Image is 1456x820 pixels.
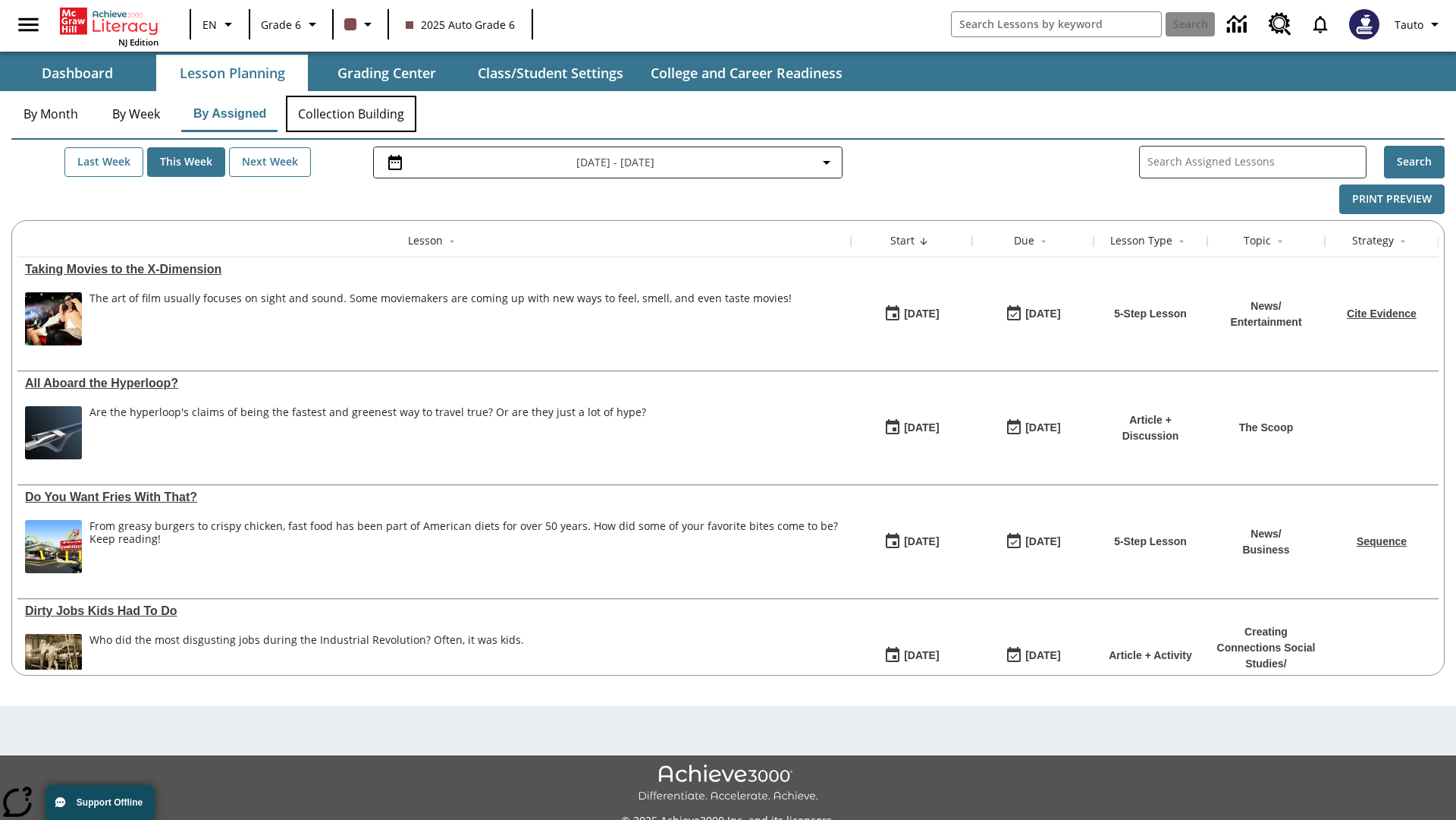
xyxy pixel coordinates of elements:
[817,153,836,172] svg: Collapse Date Range Filter
[1014,233,1034,248] div: Due
[879,300,944,329] button: 08/18/25: First time the lesson was available
[879,528,944,557] button: 07/14/25: First time the lesson was available
[1025,304,1060,323] div: [DATE]
[89,406,646,459] div: Are the hyperloop's claims of being the fastest and greenest way to travel true? Or are they just...
[311,55,463,91] button: Grading Center
[1110,233,1172,248] div: Lesson Type
[1395,17,1423,33] span: Tauto
[1114,534,1187,550] p: 5-Step Lesson
[1242,526,1289,542] p: News /
[904,304,939,323] div: [DATE]
[118,36,158,48] span: NJ Edition
[1000,300,1065,329] button: 08/24/25: Last day the lesson can be accessed
[1230,314,1301,330] p: Entertainment
[202,17,217,33] span: EN
[380,153,836,172] button: Select the date range menu item
[1357,535,1407,547] a: Sequence
[576,154,654,170] span: [DATE] - [DATE]
[1147,151,1366,173] input: Search Assigned Lessons
[1025,418,1060,437] div: [DATE]
[1230,298,1301,314] p: News /
[1339,184,1445,214] button: Print Preview
[2,55,153,91] button: Dashboard
[89,520,843,546] div: From greasy burgers to crispy chicken, fast food has been part of American diets for over 50 year...
[1349,9,1379,39] img: Avatar
[11,96,90,132] button: By Month
[60,6,158,36] a: Home
[25,263,843,276] a: Taking Movies to the X-Dimension, Lessons
[1101,412,1200,444] p: Article + Discussion
[1114,306,1187,322] p: 5-Step Lesson
[915,232,933,251] button: Sort
[25,377,843,390] a: All Aboard the Hyperloop?, Lessons
[1215,624,1317,672] p: Creating Connections Social Studies /
[1271,232,1289,251] button: Sort
[338,11,383,38] button: Class color is dark brown. Change class color
[1394,232,1412,251] button: Sort
[406,17,515,33] span: 2025 Auto Grade 6
[25,406,82,459] img: Artist rendering of Hyperloop TT vehicle entering a tunnel
[89,292,792,305] p: The art of film usually focuses on sight and sound. Some moviemakers are coming up with new ways ...
[904,532,939,551] div: [DATE]
[1389,11,1450,38] button: Profile/Settings
[89,406,646,419] div: Are the hyperloop's claims of being the fastest and greenest way to travel true? Or are they just...
[255,11,328,38] button: Grade: Grade 6, Select a grade
[25,520,82,573] img: One of the first McDonald's stores, with the iconic red sign and golden arches.
[6,2,51,47] button: Open side menu
[1244,233,1271,248] div: Topic
[1109,648,1192,664] p: Article + Activity
[1239,420,1294,436] p: The Scoop
[1172,232,1191,251] button: Sort
[1025,532,1060,551] div: [DATE]
[25,292,82,345] img: Panel in front of the seats sprays water mist to the happy audience at a 4DX-equipped theater.
[639,55,855,91] button: College and Career Readiness
[196,11,244,38] button: Language: EN, Select a language
[1384,146,1445,178] button: Search
[89,634,524,687] div: Who did the most disgusting jobs during the Industrial Revolution? Often, it was kids.
[1352,233,1394,248] div: Strategy
[1347,307,1417,320] a: Cite Evidence
[89,520,843,573] div: From greasy burgers to crispy chicken, fast food has been part of American diets for over 50 year...
[1000,414,1065,443] button: 06/30/26: Last day the lesson can be accessed
[904,418,939,437] div: [DATE]
[1218,4,1260,46] a: Data Center
[25,604,843,618] a: Dirty Jobs Kids Had To Do, Lessons
[1025,646,1060,665] div: [DATE]
[286,96,416,132] button: Collection Building
[25,490,843,504] div: Do You Want Fries With That?
[60,5,158,48] div: Home
[638,765,818,803] img: Achieve3000 Differentiate Accelerate Achieve
[156,55,308,91] button: Lesson Planning
[45,785,155,820] button: Support Offline
[64,147,143,177] button: Last Week
[952,12,1161,36] input: search field
[879,642,944,670] button: 07/11/25: First time the lesson was available
[147,147,225,177] button: This Week
[181,96,278,132] button: By Assigned
[879,414,944,443] button: 07/21/25: First time the lesson was available
[261,17,301,33] span: Grade 6
[89,292,792,345] div: The art of film usually focuses on sight and sound. Some moviemakers are coming up with new ways ...
[1242,542,1289,558] p: Business
[1000,642,1065,670] button: 11/30/25: Last day the lesson can be accessed
[408,233,443,248] div: Lesson
[890,233,915,248] div: Start
[229,147,311,177] button: Next Week
[25,604,843,618] div: Dirty Jobs Kids Had To Do
[77,797,143,808] span: Support Offline
[443,232,461,251] button: Sort
[1000,528,1065,557] button: 07/20/26: Last day the lesson can be accessed
[89,634,524,647] div: Who did the most disgusting jobs during the Industrial Revolution? Often, it was kids.
[1340,5,1389,44] button: Select a new avatar
[98,96,174,132] button: By Week
[1301,5,1340,44] a: Notifications
[25,490,843,504] a: Do You Want Fries With That?, Lessons
[25,263,843,276] div: Taking Movies to the X-Dimension
[904,646,939,665] div: [DATE]
[25,634,82,687] img: Black and white photo of two young boys standing on a piece of heavy machinery
[1034,232,1053,251] button: Sort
